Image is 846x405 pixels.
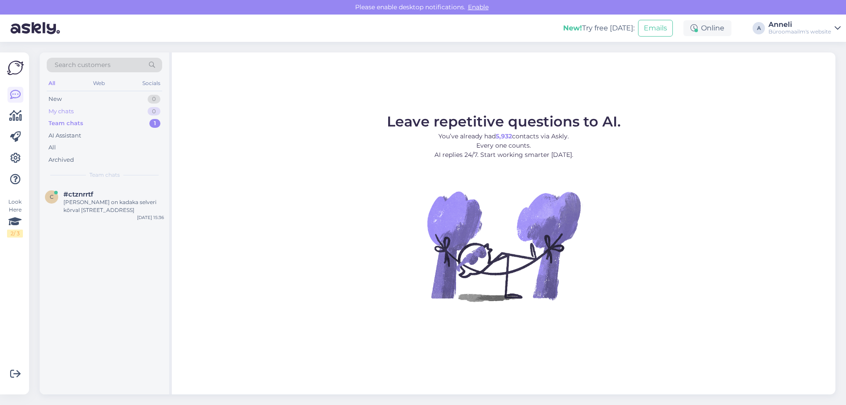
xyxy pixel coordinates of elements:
div: Online [683,20,731,36]
div: Archived [48,156,74,164]
div: 0 [148,95,160,104]
b: 5,932 [496,132,512,140]
div: [DATE] 15:36 [137,214,164,221]
div: 2 / 3 [7,230,23,238]
div: All [48,143,56,152]
span: #ctznrrtf [63,190,93,198]
div: Look Here [7,198,23,238]
span: Leave repetitive questions to AI. [387,113,621,130]
span: Search customers [55,60,111,70]
div: All [47,78,57,89]
div: 1 [149,119,160,128]
div: [PERSON_NAME] on kadaka selveri kõrval [STREET_ADDRESS] [63,198,164,214]
p: You’ve already had contacts via Askly. Every one counts. AI replies 24/7. Start working smarter [... [387,132,621,160]
div: Socials [141,78,162,89]
button: Emails [638,20,673,37]
img: Askly Logo [7,59,24,76]
div: AI Assistant [48,131,81,140]
div: Web [91,78,107,89]
div: New [48,95,62,104]
div: Anneli [768,21,831,28]
div: A [753,22,765,34]
div: Team chats [48,119,83,128]
span: c [50,193,54,200]
span: Enable [465,3,491,11]
img: No Chat active [424,167,583,325]
div: 0 [148,107,160,116]
div: Büroomaailm's website [768,28,831,35]
div: Try free [DATE]: [563,23,634,33]
b: New! [563,24,582,32]
a: AnneliBüroomaailm's website [768,21,841,35]
span: Team chats [89,171,120,179]
div: My chats [48,107,74,116]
